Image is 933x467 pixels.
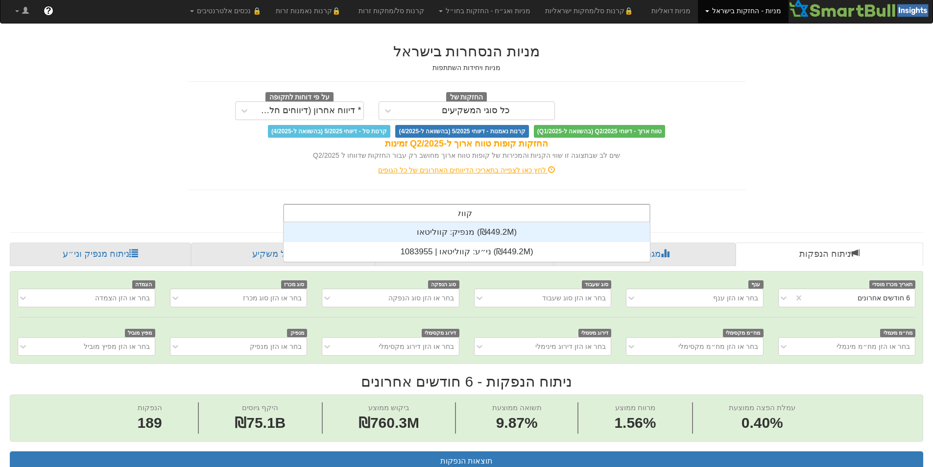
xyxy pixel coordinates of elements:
div: ני״ע: ‏קווליטאו | 1083955 ‎(₪449.2M)‎ [284,242,650,262]
div: בחר או הזן דירוג מקסימלי [379,342,454,351]
div: בחר או הזן סוג שעבוד [542,293,606,303]
span: מנפיק [287,329,307,337]
span: היקף גיוסים [242,403,278,412]
span: ביקוש ממוצע [368,403,409,412]
span: מרווח ממוצע [615,403,655,412]
span: טווח ארוך - דיווחי Q2/2025 (בהשוואה ל-Q1/2025) [534,125,665,138]
div: החזקות קופות טווח ארוך ל-Q2/2025 זמינות [188,138,746,150]
span: סוג מכרז [281,280,308,289]
span: תשואה ממוצעת [492,403,542,412]
div: בחר או הזן הצמדה [95,293,150,303]
span: מח״מ מקסימלי [723,329,764,337]
span: מפיץ מוביל [125,329,155,337]
div: שים לב שבתצוגה זו שווי הקניות והמכירות של קופות טווח ארוך מחושב רק עבור החזקות שדווחו ל Q2/2025 [188,150,746,160]
span: קרנות סל - דיווחי 5/2025 (בהשוואה ל-4/2025) [268,125,390,138]
span: סוג הנפקה [428,280,459,289]
span: עמלת הפצה ממוצעת [729,403,795,412]
a: ניתוח מנפיק וני״ע [10,243,191,266]
div: grid [284,222,650,262]
span: 0.40% [729,413,795,434]
div: בחר או הזן מח״מ מינמלי [837,342,910,351]
span: סוג שעבוד [582,280,612,289]
div: בחר או הזן סוג מכרז [243,293,302,303]
div: מנפיק: ‏קווליטאו ‎(₪449.2M)‎ [284,222,650,242]
div: בחר או הזן דירוג מינימלי [535,342,606,351]
span: ₪75.1B [235,415,286,431]
span: 189 [138,413,162,434]
div: בחר או הזן סוג הנפקה [388,293,454,303]
span: ₪760.3M [359,415,419,431]
span: הנפקות [138,403,162,412]
h2: מניות הנסחרות בישראל [188,43,746,59]
span: מח״מ מינמלי [880,329,915,337]
a: ניתוח הנפקות [736,243,923,266]
span: דירוג מקסימלי [422,329,459,337]
span: ? [46,6,51,16]
div: בחר או הזן מפיץ מוביל [84,342,150,351]
span: קרנות נאמנות - דיווחי 5/2025 (בהשוואה ל-4/2025) [395,125,528,138]
a: פרופיל משקיע [191,243,375,266]
span: על פי דוחות לתקופה [265,92,334,103]
div: כל סוגי המשקיעים [442,106,510,116]
h5: מניות ויחידות השתתפות [188,64,746,72]
div: בחר או הזן מנפיק [250,342,302,351]
div: * דיווח אחרון (דיווחים חלקיים) [256,106,361,116]
span: החזקות של [446,92,487,103]
span: הצמדה [132,280,155,289]
h3: תוצאות הנפקות [18,457,915,466]
span: תאריך מכרז מוסדי [869,280,915,289]
span: דירוג מינימלי [578,329,612,337]
h2: ניתוח הנפקות - 6 חודשים אחרונים [10,373,923,390]
div: לחץ כאן לצפייה בתאריכי הדיווחים האחרונים של כל הגופים [180,165,753,175]
span: ענף [748,280,764,289]
div: בחר או הזן ענף [713,293,758,303]
span: 9.87% [492,413,542,434]
div: 6 חודשים אחרונים [858,293,910,303]
span: 1.56% [614,413,656,434]
div: בחר או הזן מח״מ מקסימלי [678,342,758,351]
